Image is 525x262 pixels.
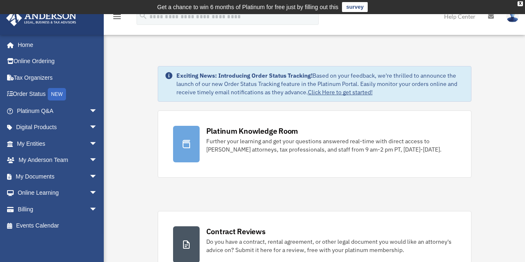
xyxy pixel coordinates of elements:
[342,2,368,12] a: survey
[157,2,339,12] div: Get a chance to win 6 months of Platinum for free just by filling out this
[518,1,523,6] div: close
[89,185,106,202] span: arrow_drop_down
[176,71,464,96] div: Based on your feedback, we're thrilled to announce the launch of our new Order Status Tracking fe...
[89,201,106,218] span: arrow_drop_down
[6,103,110,119] a: Platinum Q&Aarrow_drop_down
[89,135,106,152] span: arrow_drop_down
[89,152,106,169] span: arrow_drop_down
[89,103,106,120] span: arrow_drop_down
[6,152,110,169] a: My Anderson Teamarrow_drop_down
[6,53,110,70] a: Online Ordering
[89,119,106,136] span: arrow_drop_down
[48,88,66,100] div: NEW
[6,69,110,86] a: Tax Organizers
[176,72,313,79] strong: Exciting News: Introducing Order Status Tracking!
[6,201,110,218] a: Billingarrow_drop_down
[6,168,110,185] a: My Documentsarrow_drop_down
[158,110,471,178] a: Platinum Knowledge Room Further your learning and get your questions answered real-time with dire...
[89,168,106,185] span: arrow_drop_down
[308,88,373,96] a: Click Here to get started!
[4,10,79,26] img: Anderson Advisors Platinum Portal
[506,10,519,22] img: User Pic
[6,218,110,234] a: Events Calendar
[139,11,148,20] i: search
[112,15,122,22] a: menu
[112,12,122,22] i: menu
[6,37,106,53] a: Home
[6,86,110,103] a: Order StatusNEW
[6,119,110,136] a: Digital Productsarrow_drop_down
[206,226,266,237] div: Contract Reviews
[6,185,110,201] a: Online Learningarrow_drop_down
[6,135,110,152] a: My Entitiesarrow_drop_down
[206,137,456,154] div: Further your learning and get your questions answered real-time with direct access to [PERSON_NAM...
[206,126,298,136] div: Platinum Knowledge Room
[206,238,456,254] div: Do you have a contract, rental agreement, or other legal document you would like an attorney's ad...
